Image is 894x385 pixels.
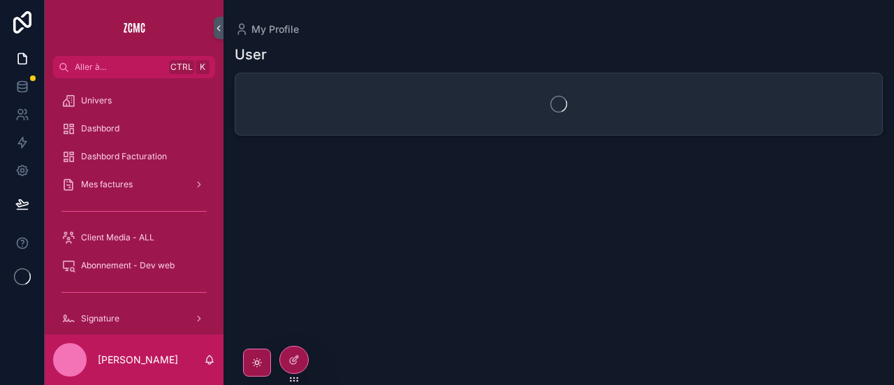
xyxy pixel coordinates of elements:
[81,95,112,106] span: Univers
[53,116,215,141] a: Dashbord
[170,61,193,72] font: Ctrl
[81,123,119,134] span: Dashbord
[235,45,267,64] h1: User
[98,353,178,367] p: [PERSON_NAME]
[53,144,215,169] a: Dashbord Facturation
[81,260,175,271] span: Abonnement - Dev web
[81,151,167,162] span: Dashbord Facturation
[53,88,215,113] a: Univers
[81,179,133,190] span: Mes factures
[53,225,215,250] a: Client Media - ALL
[200,61,205,72] font: K
[53,56,215,78] button: Aller à...CtrlK
[251,22,299,36] span: My Profile
[53,253,215,278] a: Abonnement - Dev web
[45,78,223,335] div: contenu déroulant
[53,306,215,331] a: Signature
[53,172,215,197] a: Mes factures
[235,22,299,36] a: My Profile
[75,61,106,72] font: Aller à...
[81,232,154,243] span: Client Media - ALL
[123,17,145,39] img: Logo de l'application
[81,313,119,324] span: Signature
